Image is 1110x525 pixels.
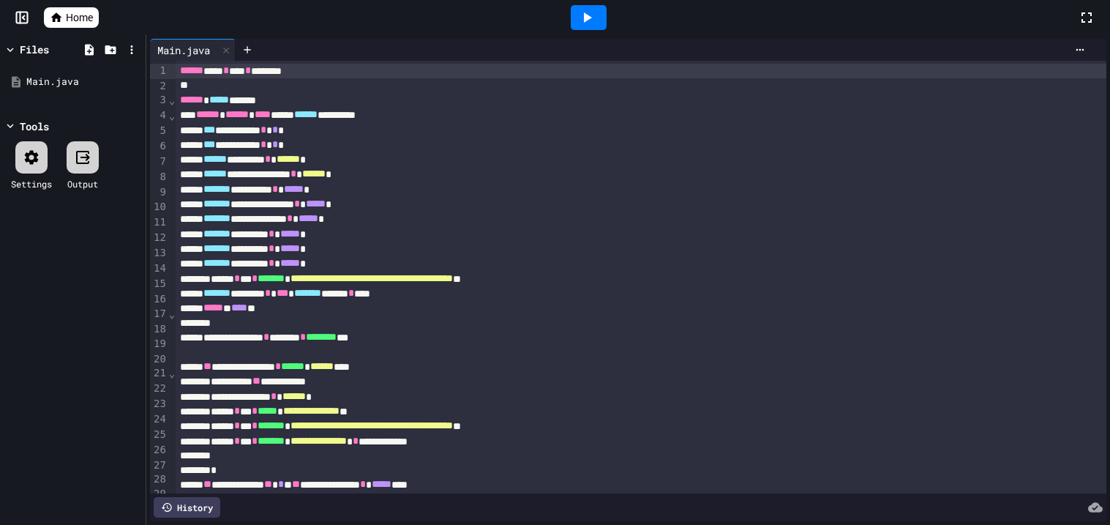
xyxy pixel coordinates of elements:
div: 17 [150,307,168,322]
div: Main.java [150,42,217,58]
div: Tools [20,119,49,134]
div: 29 [150,487,168,502]
div: Files [20,42,49,57]
div: 15 [150,277,168,292]
div: 2 [150,79,168,94]
div: 9 [150,185,168,201]
div: 14 [150,261,168,277]
span: Fold line [168,368,176,379]
div: 5 [150,124,168,139]
div: 1 [150,64,168,79]
div: 21 [150,366,168,381]
div: 25 [150,428,168,443]
div: 8 [150,170,168,185]
div: 24 [150,412,168,428]
div: 3 [150,93,168,108]
span: Fold line [168,94,176,106]
div: Settings [11,177,52,190]
div: 10 [150,200,168,215]
div: 13 [150,246,168,261]
span: Fold line [168,110,176,122]
a: Home [44,7,99,28]
div: 12 [150,231,168,246]
div: 28 [150,472,168,487]
div: 20 [150,352,168,367]
div: 27 [150,458,168,473]
div: 4 [150,108,168,124]
span: Home [66,10,93,25]
div: Output [67,177,98,190]
div: 18 [150,322,168,337]
div: 7 [150,154,168,170]
div: 16 [150,292,168,308]
span: Fold line [168,488,176,499]
div: Main.java [150,39,236,61]
div: 6 [150,139,168,154]
div: 11 [150,215,168,231]
div: 19 [150,337,168,352]
div: 26 [150,443,168,458]
div: 22 [150,381,168,397]
div: History [154,497,220,518]
div: 23 [150,397,168,412]
div: Main.java [26,75,140,89]
span: Fold line [168,308,176,320]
